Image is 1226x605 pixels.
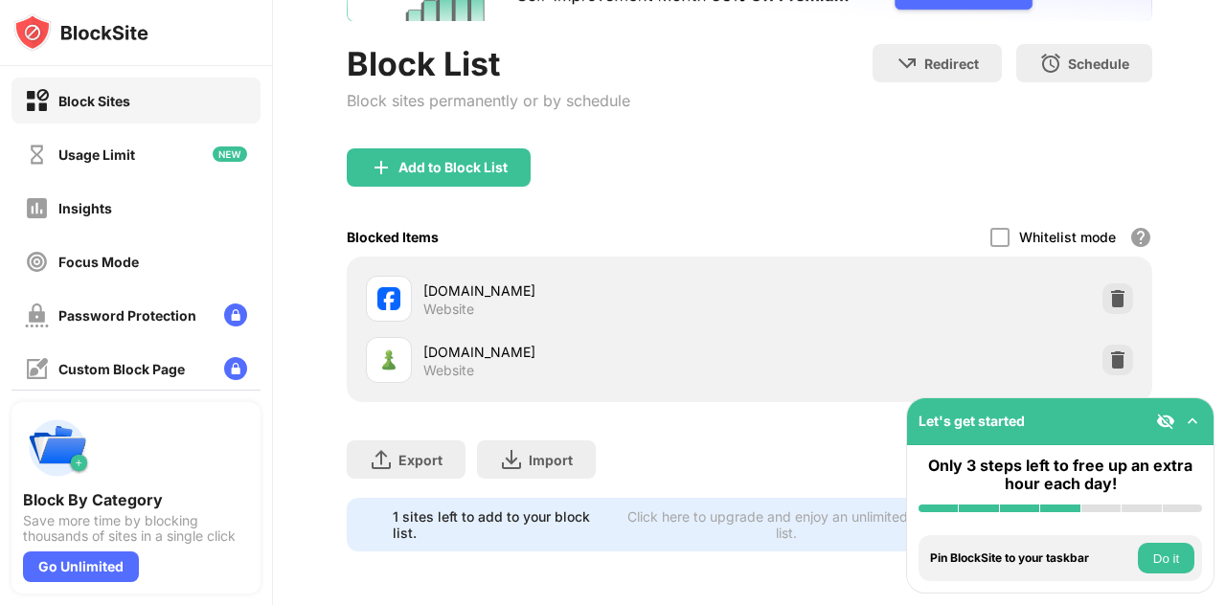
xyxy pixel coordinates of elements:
img: lock-menu.svg [224,357,247,380]
div: Export [398,452,443,468]
div: Schedule [1068,56,1129,72]
div: [DOMAIN_NAME] [423,280,750,301]
div: Usage Limit [58,146,135,163]
div: Block sites permanently or by schedule [347,91,630,110]
div: Block List [347,44,630,83]
div: Go Unlimited [23,551,139,582]
div: Website [423,301,474,318]
div: Blocked Items [347,229,439,245]
img: eye-not-visible.svg [1156,412,1175,431]
img: lock-menu.svg [224,303,247,326]
img: push-categories.svg [23,414,92,482]
div: Click here to upgrade and enjoy an unlimited block list. [621,508,952,541]
div: Password Protection [58,307,196,324]
div: Focus Mode [58,254,139,270]
div: Whitelist mode [1019,229,1116,245]
img: insights-off.svg [25,196,49,220]
img: focus-off.svg [25,250,49,274]
img: customize-block-page-off.svg [25,357,49,381]
div: [DOMAIN_NAME] [423,342,750,362]
img: block-on.svg [25,89,49,113]
div: Custom Block Page [58,361,185,377]
div: Pin BlockSite to your taskbar [930,551,1133,565]
button: Do it [1138,543,1194,573]
img: new-icon.svg [213,146,247,162]
img: logo-blocksite.svg [13,13,148,52]
div: Block Sites [58,93,130,109]
div: Insights [58,200,112,216]
div: Only 3 steps left to free up an extra hour each day! [919,457,1202,493]
div: Let's get started [919,413,1025,429]
div: Save more time by blocking thousands of sites in a single click [23,513,249,544]
div: Add to Block List [398,160,508,175]
div: Block By Category [23,490,249,509]
img: favicons [377,287,400,310]
div: Import [529,452,573,468]
div: Redirect [924,56,979,72]
div: 1 sites left to add to your block list. [393,508,609,541]
img: favicons [377,348,400,371]
img: time-usage-off.svg [25,143,49,167]
img: omni-setup-toggle.svg [1183,412,1202,431]
img: password-protection-off.svg [25,303,49,327]
div: Website [423,362,474,379]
